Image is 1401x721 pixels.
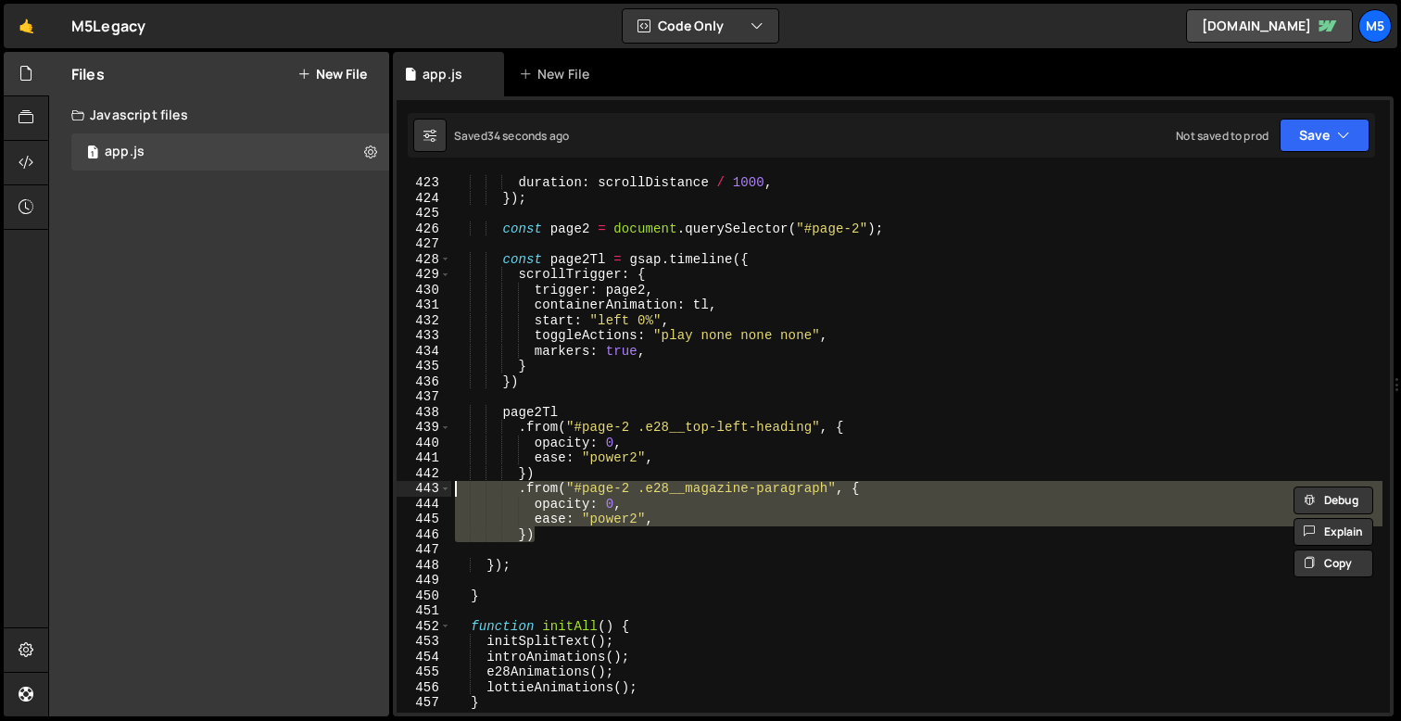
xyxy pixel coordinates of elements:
[423,65,462,83] div: app.js
[397,573,451,588] div: 449
[623,9,778,43] button: Code Only
[397,328,451,344] div: 433
[1294,518,1373,546] button: Explain
[397,542,451,558] div: 447
[397,283,451,298] div: 430
[397,450,451,466] div: 441
[519,65,597,83] div: New File
[71,15,145,37] div: M5Legacy
[397,680,451,696] div: 456
[397,512,451,527] div: 445
[397,664,451,680] div: 455
[397,603,451,619] div: 451
[397,313,451,329] div: 432
[397,588,451,604] div: 450
[1186,9,1353,43] a: [DOMAIN_NAME]
[397,650,451,665] div: 454
[397,359,451,374] div: 435
[397,206,451,221] div: 425
[397,405,451,421] div: 438
[71,64,105,84] h2: Files
[1176,128,1268,144] div: Not saved to prod
[397,191,451,207] div: 424
[397,695,451,711] div: 457
[397,619,451,635] div: 452
[87,146,98,161] span: 1
[397,267,451,283] div: 429
[1294,487,1373,514] button: Debug
[397,634,451,650] div: 453
[1294,550,1373,577] button: Copy
[397,175,451,191] div: 423
[397,374,451,390] div: 436
[397,481,451,497] div: 443
[454,128,569,144] div: Saved
[397,252,451,268] div: 428
[397,297,451,313] div: 431
[397,344,451,360] div: 434
[1358,9,1392,43] a: M5
[397,436,451,451] div: 440
[487,128,569,144] div: 34 seconds ago
[397,527,451,543] div: 446
[397,236,451,252] div: 427
[397,221,451,237] div: 426
[297,67,367,82] button: New File
[71,133,389,171] div: 17055/46915.js
[397,497,451,512] div: 444
[4,4,49,48] a: 🤙
[105,144,145,160] div: app.js
[397,558,451,574] div: 448
[1280,119,1369,152] button: Save
[397,420,451,436] div: 439
[397,466,451,482] div: 442
[397,389,451,405] div: 437
[49,96,389,133] div: Javascript files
